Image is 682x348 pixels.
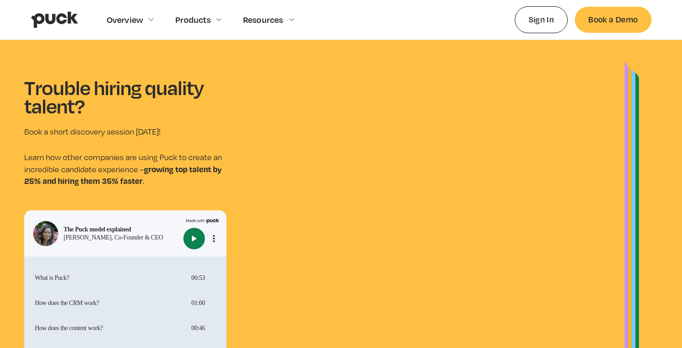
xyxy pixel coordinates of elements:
[183,228,205,249] button: Play
[31,275,188,281] div: What is Puck?
[243,15,283,25] div: Resources
[28,318,223,339] div: How does the content work?00:46More options
[191,275,205,281] div: 00:53
[28,292,223,314] div: How does the CRM work?01:00More options
[24,152,227,187] p: Learn how other companies are using Puck to create an incredible candidate experience – .
[31,300,188,306] div: How does the CRM work?
[186,217,219,223] img: Made with Puck
[24,78,222,115] h1: Trouble hiring quality talent?
[64,235,180,241] div: [PERSON_NAME], Co-Founder & CEO
[28,267,223,289] div: What is Puck?00:53More options
[64,226,180,233] div: The Puck model explained
[209,233,219,244] button: More options
[191,325,205,331] div: 00:46
[24,126,227,138] p: Book a short discovery session [DATE]!
[191,300,205,306] div: 01:00
[175,15,211,25] div: Products
[24,163,222,187] strong: growing top talent by 25% and hiring them 35% faster
[515,6,568,33] a: Sign In
[107,15,143,25] div: Overview
[575,7,651,32] a: Book a Demo
[33,221,58,246] img: Tali Rapaport headshot
[31,325,188,331] div: How does the content work?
